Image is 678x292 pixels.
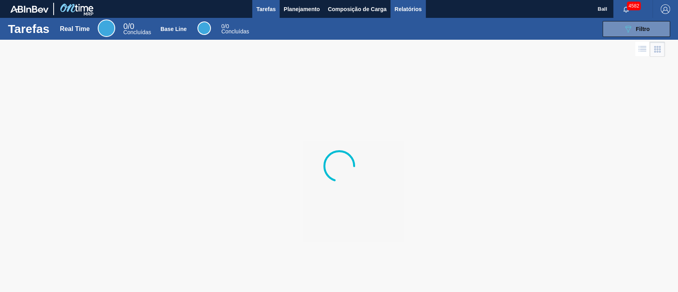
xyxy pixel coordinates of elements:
[394,4,421,14] span: Relatórios
[160,26,187,32] div: Base Line
[636,26,650,32] span: Filtro
[661,4,670,14] img: Logout
[328,4,386,14] span: Composição de Carga
[8,24,50,33] h1: Tarefas
[60,25,90,33] div: Real Time
[221,23,224,29] span: 0
[221,28,249,35] span: Concluídas
[197,21,211,35] div: Base Line
[256,4,276,14] span: Tarefas
[10,6,48,13] img: TNhmsLtSVTkK8tSr43FrP2fwEKptu5GPRR3wAAAABJRU5ErkJggg==
[221,23,229,29] span: / 0
[98,19,115,37] div: Real Time
[221,24,249,34] div: Base Line
[284,4,320,14] span: Planejamento
[613,4,639,15] button: Notificações
[603,21,670,37] button: Filtro
[123,23,151,35] div: Real Time
[123,22,134,31] span: / 0
[123,29,151,35] span: Concluídas
[123,22,127,31] span: 0
[627,2,641,10] span: 4582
